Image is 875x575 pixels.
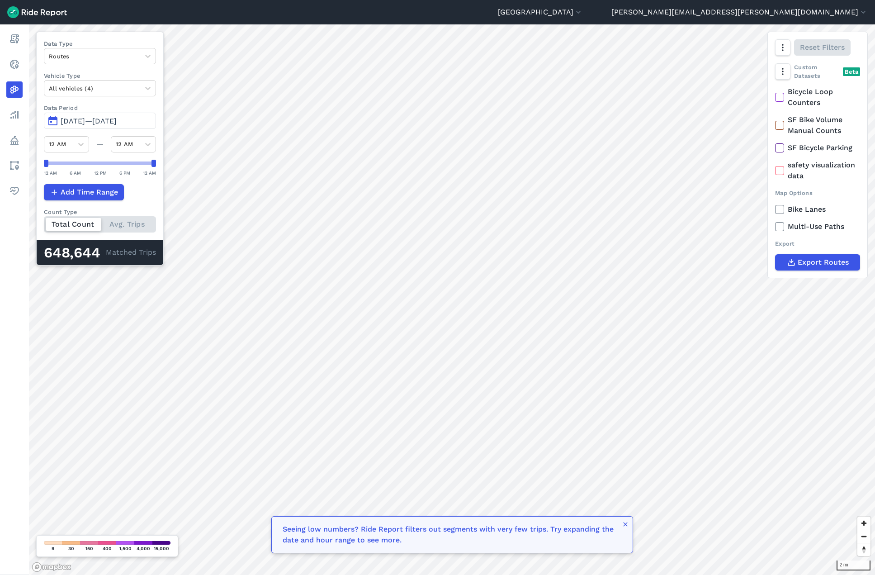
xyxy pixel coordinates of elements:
label: Bike Lanes [775,204,860,215]
a: Heatmaps [6,81,23,98]
div: 648,644 [44,247,106,259]
button: [PERSON_NAME][EMAIL_ADDRESS][PERSON_NAME][DOMAIN_NAME] [611,7,868,18]
label: Bicycle Loop Counters [775,86,860,108]
button: Export Routes [775,254,860,271]
label: Vehicle Type [44,71,156,80]
a: Realtime [6,56,23,72]
a: Mapbox logo [32,562,71,572]
div: 6 AM [70,169,81,177]
div: 12 PM [94,169,107,177]
button: [GEOGRAPHIC_DATA] [498,7,583,18]
label: Multi-Use Paths [775,221,860,232]
div: Count Type [44,208,156,216]
div: — [89,139,111,150]
div: 12 AM [143,169,156,177]
div: Beta [843,67,860,76]
a: Areas [6,157,23,174]
div: Matched Trips [37,240,163,265]
span: Add Time Range [61,187,118,198]
label: SF Bike Volume Manual Counts [775,114,860,136]
label: Data Type [44,39,156,48]
a: Analyze [6,107,23,123]
button: Reset bearing to north [857,543,870,556]
button: [DATE]—[DATE] [44,113,156,129]
span: [DATE]—[DATE] [61,117,117,125]
span: Reset Filters [800,42,845,53]
label: Data Period [44,104,156,112]
label: SF Bicycle Parking [775,143,860,153]
a: Health [6,183,23,199]
button: Zoom out [857,530,870,543]
span: Export Routes [798,257,849,268]
button: Zoom in [857,517,870,530]
img: Ride Report [7,6,67,18]
a: Policy [6,132,23,148]
div: Export [775,239,860,248]
div: 2 mi [837,561,870,570]
a: Report [6,31,23,47]
div: Map Options [775,189,860,197]
button: Reset Filters [794,39,851,56]
div: 6 PM [119,169,130,177]
div: Custom Datasets [775,63,860,80]
button: Add Time Range [44,184,124,200]
label: safety visualization data [775,160,860,181]
div: 12 AM [44,169,57,177]
canvas: Map [29,24,875,575]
